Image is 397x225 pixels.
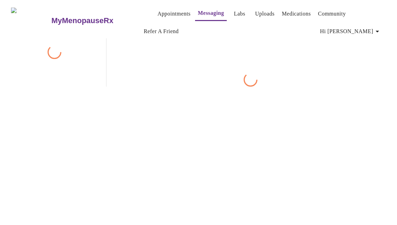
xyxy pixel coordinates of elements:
a: Appointments [157,9,191,19]
img: MyMenopauseRx Logo [11,8,51,33]
a: Medications [282,9,311,19]
button: Medications [279,7,314,21]
button: Uploads [252,7,277,21]
a: Refer a Friend [144,27,179,36]
button: Refer a Friend [141,25,182,38]
button: Hi [PERSON_NAME] [317,25,384,38]
button: Community [315,7,349,21]
a: MyMenopauseRx [51,9,141,33]
h3: MyMenopauseRx [51,16,113,25]
a: Community [318,9,346,19]
button: Labs [228,7,251,21]
a: Labs [234,9,245,19]
a: Messaging [198,8,224,18]
button: Appointments [155,7,193,21]
a: Uploads [255,9,275,19]
span: Hi [PERSON_NAME] [320,27,381,36]
button: Messaging [195,6,227,21]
